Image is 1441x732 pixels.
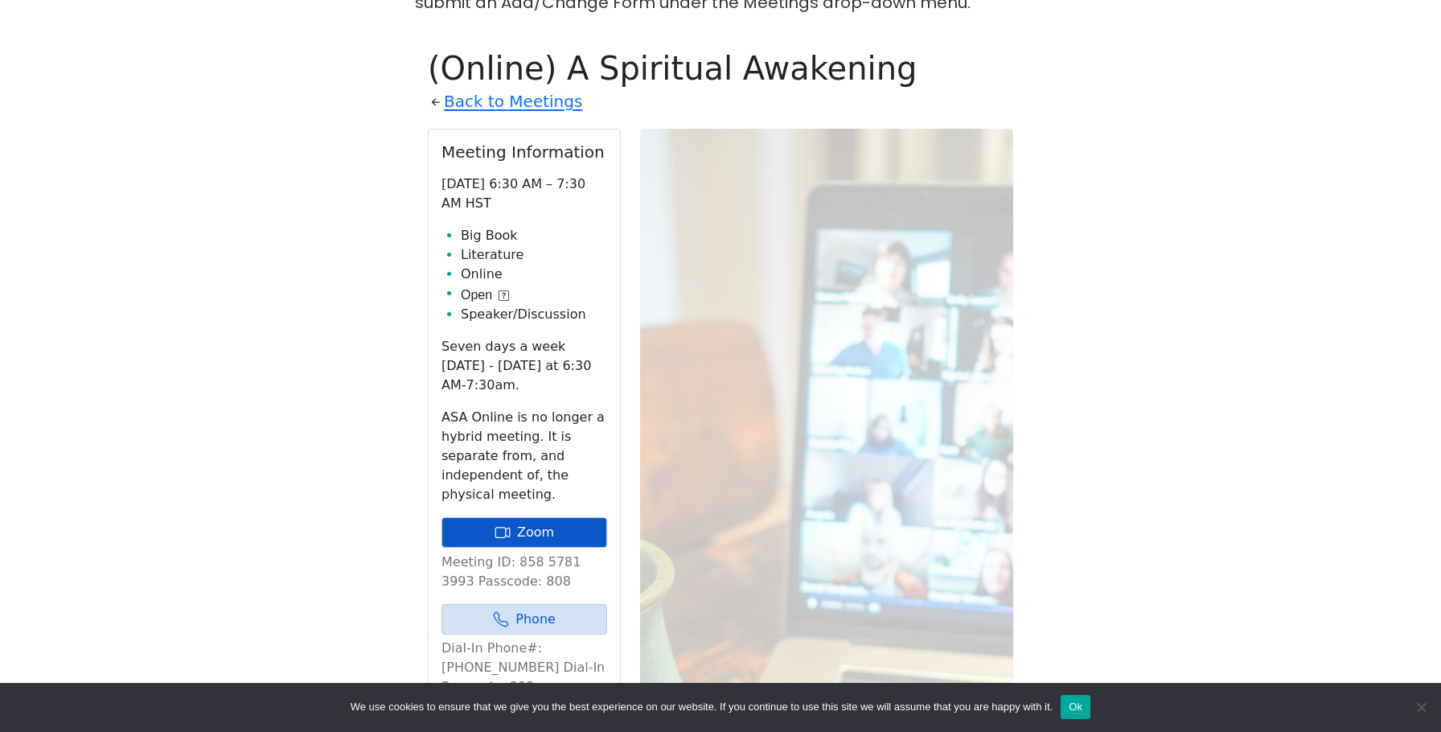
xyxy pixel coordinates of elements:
h1: (Online) A Spiritual Awakening [428,49,1013,88]
li: Speaker/Discussion [461,305,607,324]
span: We use cookies to ensure that we give you the best experience on our website. If you continue to ... [351,699,1053,715]
button: Ok [1061,695,1090,719]
li: Big Book [461,226,607,245]
li: Online [461,265,607,284]
p: ASA Online is no longer a hybrid meeting. It is separate from, and independent of, the physical m... [441,408,607,504]
button: Open [461,286,509,305]
a: Zoom [441,517,607,548]
span: No [1413,699,1429,715]
p: Seven days a week [DATE] - [DATE] at 6:30 AM-7:30am. [441,337,607,395]
li: Literature [461,245,607,265]
a: Phone [441,604,607,635]
span: Open [461,286,492,305]
p: Dial-In Phone#: [PHONE_NUMBER] Dial-In Passcode: 808 [441,639,607,697]
a: Back to Meetings [444,88,582,116]
p: Meeting ID: 858 5781 3993 Passcode: 808 [441,553,607,591]
p: [DATE] 6:30 AM – 7:30 AM HST [441,175,607,213]
h2: Meeting Information [441,142,607,162]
